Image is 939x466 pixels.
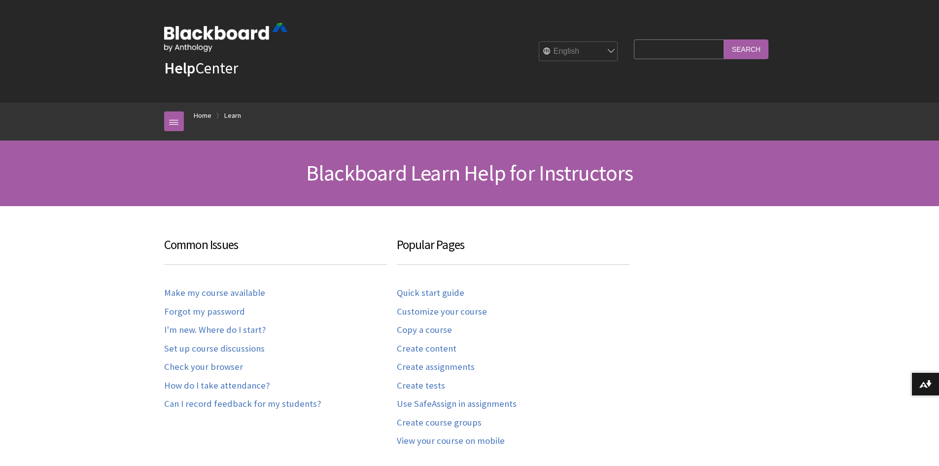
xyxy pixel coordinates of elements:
[164,306,245,318] a: Forgot my password
[397,236,629,265] h3: Popular Pages
[397,361,475,373] a: Create assignments
[397,435,505,447] a: View your course on mobile
[164,324,266,336] a: I'm new. Where do I start?
[397,380,445,392] a: Create tests
[539,42,618,62] select: Site Language Selector
[397,306,487,318] a: Customize your course
[306,159,633,186] span: Blackboard Learn Help for Instructors
[397,324,452,336] a: Copy a course
[164,398,321,410] a: Can I record feedback for my students?
[164,236,387,265] h3: Common Issues
[164,287,265,299] a: Make my course available
[164,23,287,52] img: Blackboard by Anthology
[164,58,238,78] a: HelpCenter
[397,343,456,355] a: Create content
[194,109,211,122] a: Home
[224,109,241,122] a: Learn
[164,343,265,355] a: Set up course discussions
[724,39,768,59] input: Search
[164,380,270,392] a: How do I take attendance?
[164,58,195,78] strong: Help
[164,361,243,373] a: Check your browser
[397,398,517,410] a: Use SafeAssign in assignments
[397,287,464,299] a: Quick start guide
[397,417,482,429] a: Create course groups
